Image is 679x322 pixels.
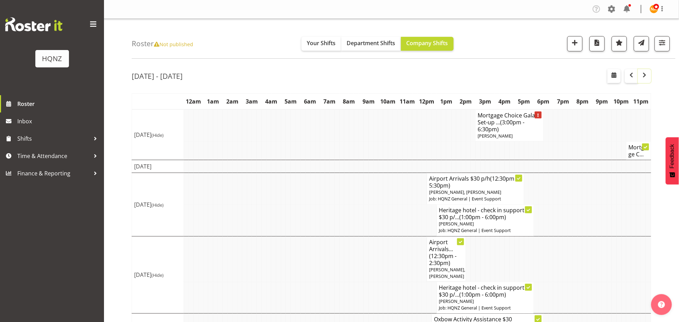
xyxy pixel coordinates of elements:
td: [DATE] [132,236,184,314]
h4: Airport Arrivals... [429,239,463,266]
h4: Mortgage C... [629,144,649,158]
span: (Hide) [151,132,164,138]
h4: Mortgage Choice Gala Set-up ... [478,112,541,133]
h4: Heritage hotel - check in support $30 p/... [439,284,532,298]
span: Company Shifts [407,39,448,47]
button: Highlight an important date within the roster. [612,36,627,51]
img: nickylee-anderson10357.jpg [650,5,658,13]
th: 6pm [534,93,554,109]
p: Job: HQNZ General | Event Support [439,227,532,234]
th: 8am [339,93,359,109]
th: 4am [262,93,281,109]
th: 11am [398,93,417,109]
th: 9am [359,93,378,109]
th: 6am [301,93,320,109]
th: 1am [203,93,223,109]
span: (12:30pm - 5:30pm) [429,175,517,189]
span: [PERSON_NAME] [439,298,474,304]
th: 11pm [631,93,651,109]
button: Your Shifts [302,37,341,51]
th: 12am [184,93,203,109]
span: Department Shifts [347,39,395,47]
th: 5am [281,93,301,109]
span: Time & Attendance [17,151,90,161]
span: [PERSON_NAME] [439,221,474,227]
span: (1:00pm - 6:00pm) [459,213,506,221]
span: Inbox [17,116,101,126]
span: Not published [154,41,193,48]
img: Rosterit website logo [5,17,62,31]
span: [PERSON_NAME], [PERSON_NAME] [429,266,465,279]
span: Shifts [17,133,90,144]
p: Job: HQNZ General | Event Support [429,196,522,202]
th: 5pm [514,93,534,109]
th: 1pm [437,93,456,109]
button: Add a new shift [567,36,583,51]
span: Your Shifts [307,39,336,47]
th: 3pm [476,93,495,109]
span: Finance & Reporting [17,168,90,179]
h2: [DATE] - [DATE] [132,72,183,81]
th: 10am [378,93,398,109]
th: 7am [320,93,339,109]
td: [DATE] [132,160,184,173]
p: Job: HQNZ General | Event Support [439,305,532,311]
th: 9pm [592,93,612,109]
span: (1:00pm - 6:00pm) [459,291,506,298]
span: (12:30pm - 2:30pm) [429,252,456,267]
button: Send a list of all shifts for the selected filtered period to all rostered employees. [634,36,649,51]
td: [DATE] [132,109,184,160]
button: Department Shifts [341,37,401,51]
span: [PERSON_NAME] [478,133,513,139]
th: 8pm [573,93,592,109]
span: (Hide) [151,202,164,208]
span: (Hide) [151,272,164,278]
span: (3:00pm - 6:30pm) [478,118,525,133]
span: Feedback [669,144,676,168]
th: 3am [242,93,262,109]
span: Roster [17,99,101,109]
div: HQNZ [42,53,62,64]
img: help-xxl-2.png [658,301,665,308]
span: [PERSON_NAME], [PERSON_NAME] [429,189,501,195]
th: 4pm [495,93,514,109]
button: Download a PDF of the roster according to the set date range. [590,36,605,51]
button: Select a specific date within the roster. [608,69,621,83]
h4: Heritage hotel - check in support $30 p/... [439,207,532,221]
button: Filter Shifts [655,36,670,51]
button: Company Shifts [401,37,454,51]
h4: Roster [132,40,193,48]
th: 2am [223,93,242,109]
h4: Airport Arrivals $30 p/h [429,175,522,189]
button: Feedback - Show survey [666,137,679,184]
th: 7pm [554,93,573,109]
th: 10pm [612,93,631,109]
th: 2pm [456,93,476,109]
th: 12pm [417,93,437,109]
td: [DATE] [132,173,184,236]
